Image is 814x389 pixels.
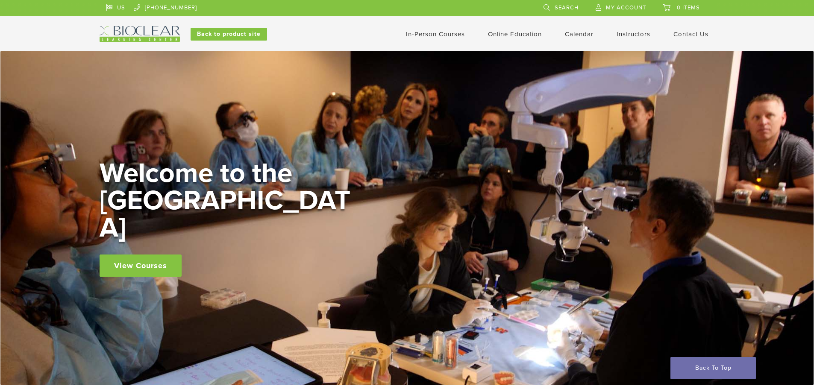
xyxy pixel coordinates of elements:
[670,357,756,379] a: Back To Top
[488,30,542,38] a: Online Education
[677,4,700,11] span: 0 items
[565,30,594,38] a: Calendar
[100,26,180,42] img: Bioclear
[673,30,708,38] a: Contact Us
[617,30,650,38] a: Instructors
[191,28,267,41] a: Back to product site
[100,254,182,277] a: View Courses
[606,4,646,11] span: My Account
[406,30,465,38] a: In-Person Courses
[100,160,356,242] h2: Welcome to the [GEOGRAPHIC_DATA]
[555,4,579,11] span: Search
